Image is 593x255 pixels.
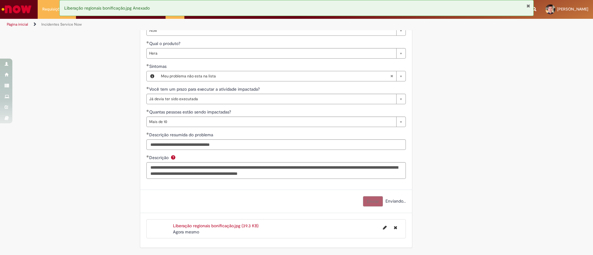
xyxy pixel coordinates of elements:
[384,198,406,204] span: Enviando...
[146,132,149,135] span: Obrigatório Preenchido
[7,22,28,27] a: Página inicial
[557,6,588,12] span: [PERSON_NAME]
[170,155,177,160] span: Ajuda para Descrição
[64,5,150,11] span: Liberação regionais bonificação.jpg Anexado
[161,71,390,81] span: Meu problema não esta na lista
[149,94,393,104] span: Já devia ter sido executada
[149,109,232,115] span: Quantas pessoas estão sendo impactadas?
[146,162,406,179] textarea: Descrição
[149,117,393,127] span: Mais de 10
[526,3,530,8] button: Fechar Notificação
[146,64,149,66] span: Obrigatório Preenchido
[41,22,82,27] a: Incidentes Service Now
[173,229,199,235] span: Agora mesmo
[173,223,259,228] a: Liberação regionais bonificação.jpg (39.3 KB)
[149,48,393,58] span: Hera
[173,229,199,235] time: 30/09/2025 16:09:38
[149,26,393,35] span: Now
[390,223,401,232] button: Excluir Liberação regionais bonificação.jpg
[379,223,390,232] button: Editar nome de arquivo Liberação regionais bonificação.jpg
[42,6,64,12] span: Requisições
[5,19,391,30] ul: Trilhas de página
[146,41,149,43] span: Obrigatório Preenchido
[1,3,32,15] img: ServiceNow
[149,64,168,69] span: Sintomas
[387,71,396,81] abbr: Limpar campo Sintomas
[146,109,149,112] span: Obrigatório Preenchido
[146,139,406,150] input: Descrição resumida do problema
[149,132,214,138] span: Descrição resumida do problema
[158,71,406,81] a: Meu problema não esta na listaLimpar campo Sintomas
[147,71,158,81] button: Sintomas, Visualizar este registro Meu problema não esta na lista
[149,86,261,92] span: Você tem um prazo para executar a atividade impactada?
[146,87,149,89] span: Obrigatório Preenchido
[149,155,170,160] span: Descrição
[149,41,182,46] span: Qual o produto?
[146,155,149,158] span: Obrigatório Preenchido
